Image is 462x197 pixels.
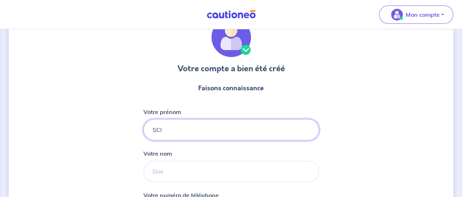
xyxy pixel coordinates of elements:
[143,107,181,116] p: Votre prénom
[177,63,285,75] h3: Votre compte a bien été créé
[391,9,403,20] img: illu_account_valid_menu.svg
[204,10,259,19] img: Cautioneo
[406,10,440,19] p: Mon compte
[143,149,172,158] p: Votre nom
[379,5,453,24] button: illu_account_valid_menu.svgMon compte
[143,119,319,140] input: John
[198,83,264,93] p: Faisons connaissance
[143,161,319,182] input: Doe
[211,18,251,57] img: illu_account_valid.svg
